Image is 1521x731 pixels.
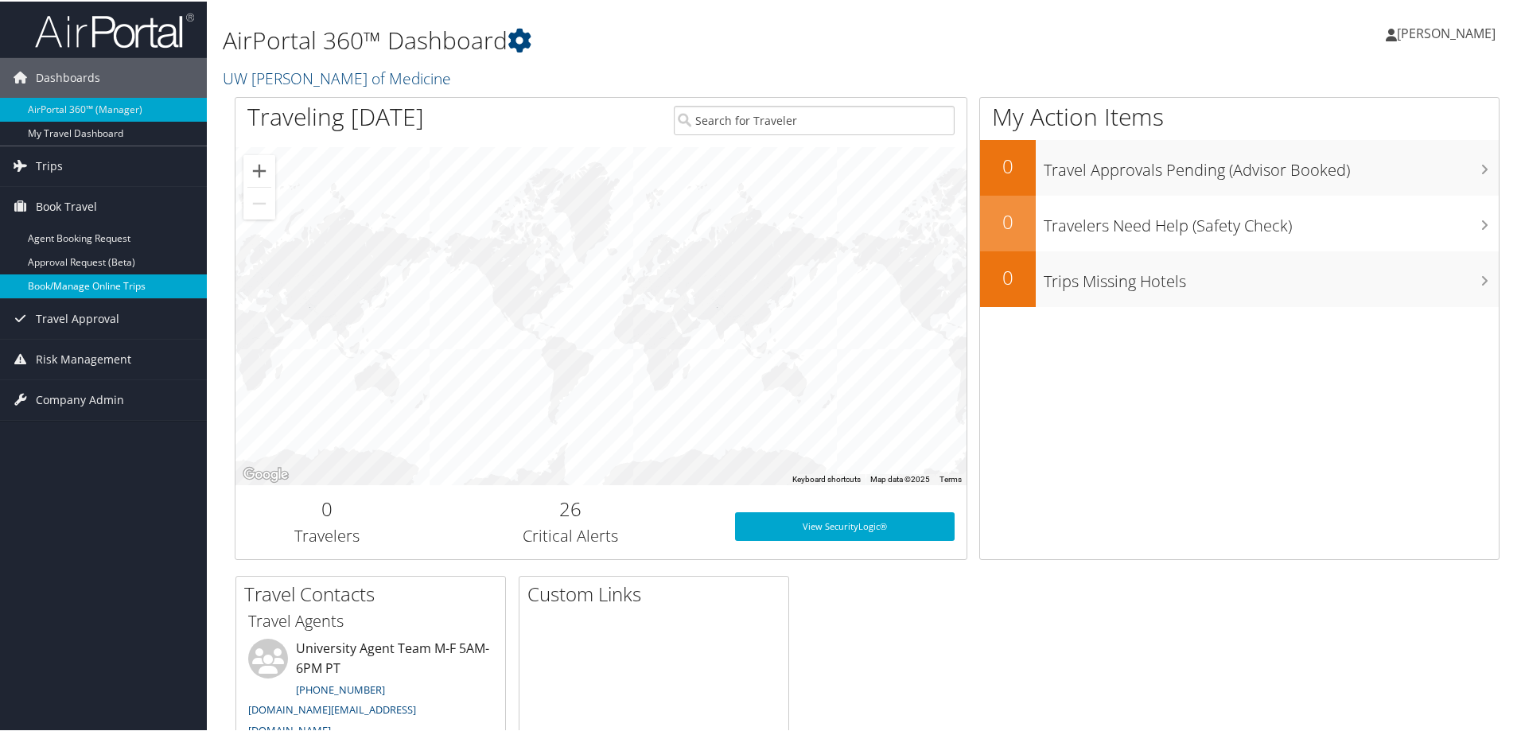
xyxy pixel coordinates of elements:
[980,194,1499,250] a: 0Travelers Need Help (Safety Check)
[247,99,424,132] h1: Traveling [DATE]
[980,138,1499,194] a: 0Travel Approvals Pending (Advisor Booked)
[36,185,97,225] span: Book Travel
[980,207,1036,234] h2: 0
[223,66,455,87] a: UW [PERSON_NAME] of Medicine
[36,145,63,185] span: Trips
[247,494,407,521] h2: 0
[674,104,955,134] input: Search for Traveler
[980,99,1499,132] h1: My Action Items
[1044,205,1499,235] h3: Travelers Need Help (Safety Check)
[430,523,711,546] h3: Critical Alerts
[1397,23,1496,41] span: [PERSON_NAME]
[244,579,505,606] h2: Travel Contacts
[980,151,1036,178] h2: 0
[36,56,100,96] span: Dashboards
[36,379,124,418] span: Company Admin
[247,523,407,546] h3: Travelers
[1044,261,1499,291] h3: Trips Missing Hotels
[527,579,788,606] h2: Custom Links
[735,511,955,539] a: View SecurityLogic®
[1044,150,1499,180] h3: Travel Approvals Pending (Advisor Booked)
[248,609,493,631] h3: Travel Agents
[35,10,194,48] img: airportal-logo.png
[243,154,275,185] button: Zoom in
[1386,8,1511,56] a: [PERSON_NAME]
[239,463,292,484] a: Open this area in Google Maps (opens a new window)
[243,186,275,218] button: Zoom out
[980,250,1499,305] a: 0Trips Missing Hotels
[939,473,962,482] a: Terms (opens in new tab)
[296,681,385,695] a: [PHONE_NUMBER]
[870,473,930,482] span: Map data ©2025
[223,22,1082,56] h1: AirPortal 360™ Dashboard
[36,297,119,337] span: Travel Approval
[792,472,861,484] button: Keyboard shortcuts
[430,494,711,521] h2: 26
[36,338,131,378] span: Risk Management
[239,463,292,484] img: Google
[980,262,1036,290] h2: 0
